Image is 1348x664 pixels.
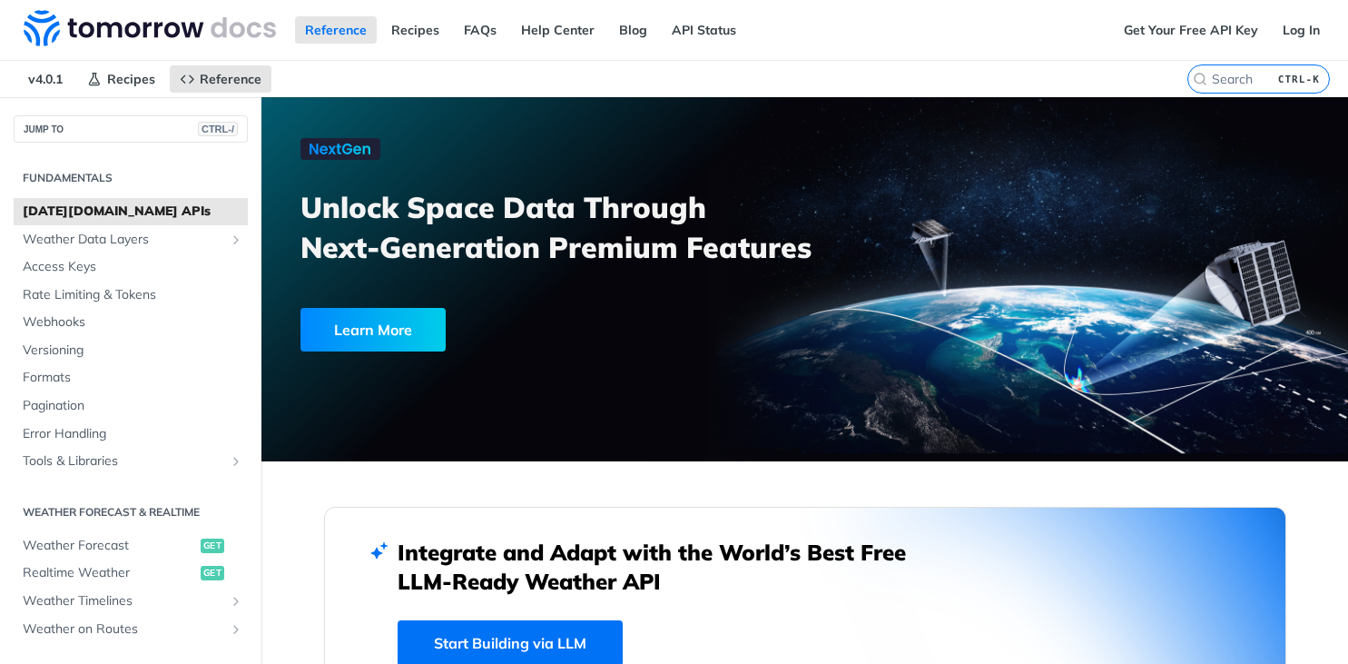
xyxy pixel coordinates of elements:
[14,560,248,587] a: Realtime Weatherget
[381,16,449,44] a: Recipes
[23,258,243,276] span: Access Keys
[14,616,248,643] a: Weather on RoutesShow subpages for Weather on Routes
[201,539,224,553] span: get
[24,10,276,46] img: Tomorrow.io Weather API Docs
[14,170,248,186] h2: Fundamentals
[14,282,248,309] a: Rate Limiting & Tokens
[14,253,248,281] a: Access Keys
[662,16,746,44] a: API Status
[229,454,243,469] button: Show subpages for Tools & Libraries
[23,452,224,471] span: Tools & Libraries
[454,16,507,44] a: FAQs
[14,532,248,560] a: Weather Forecastget
[23,286,243,304] span: Rate Limiting & Tokens
[23,425,243,443] span: Error Handling
[23,369,243,387] span: Formats
[23,537,196,555] span: Weather Forecast
[14,226,248,253] a: Weather Data LayersShow subpages for Weather Data Layers
[18,65,73,93] span: v4.0.1
[14,198,248,225] a: [DATE][DOMAIN_NAME] APIs
[398,538,933,596] h2: Integrate and Adapt with the World’s Best Free LLM-Ready Weather API
[14,309,248,336] a: Webhooks
[107,71,155,87] span: Recipes
[1114,16,1268,44] a: Get Your Free API Key
[23,564,196,582] span: Realtime Weather
[23,342,243,360] span: Versioning
[14,421,248,448] a: Error Handling
[14,392,248,420] a: Pagination
[198,122,238,136] span: CTRL-/
[229,233,243,247] button: Show subpages for Weather Data Layers
[23,592,224,610] span: Weather Timelines
[23,397,243,415] span: Pagination
[609,16,657,44] a: Blog
[77,65,165,93] a: Recipes
[229,622,243,637] button: Show subpages for Weather on Routes
[14,364,248,391] a: Formats
[1274,70,1324,88] kbd: CTRL-K
[201,566,224,580] span: get
[14,588,248,615] a: Weather TimelinesShow subpages for Weather Timelines
[14,448,248,475] a: Tools & LibrariesShow subpages for Tools & Libraries
[229,594,243,609] button: Show subpages for Weather Timelines
[300,187,824,267] h3: Unlock Space Data Through Next-Generation Premium Features
[200,71,261,87] span: Reference
[300,308,720,352] a: Learn More
[14,337,248,364] a: Versioning
[23,620,224,639] span: Weather on Routes
[300,308,446,352] div: Learn More
[295,16,377,44] a: Reference
[1193,72,1207,86] svg: Search
[170,65,271,93] a: Reference
[23,203,243,221] span: [DATE][DOMAIN_NAME] APIs
[300,138,380,160] img: NextGen
[23,231,224,249] span: Weather Data Layers
[511,16,605,44] a: Help Center
[14,504,248,520] h2: Weather Forecast & realtime
[1273,16,1330,44] a: Log In
[23,313,243,332] span: Webhooks
[14,115,248,143] button: JUMP TOCTRL-/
